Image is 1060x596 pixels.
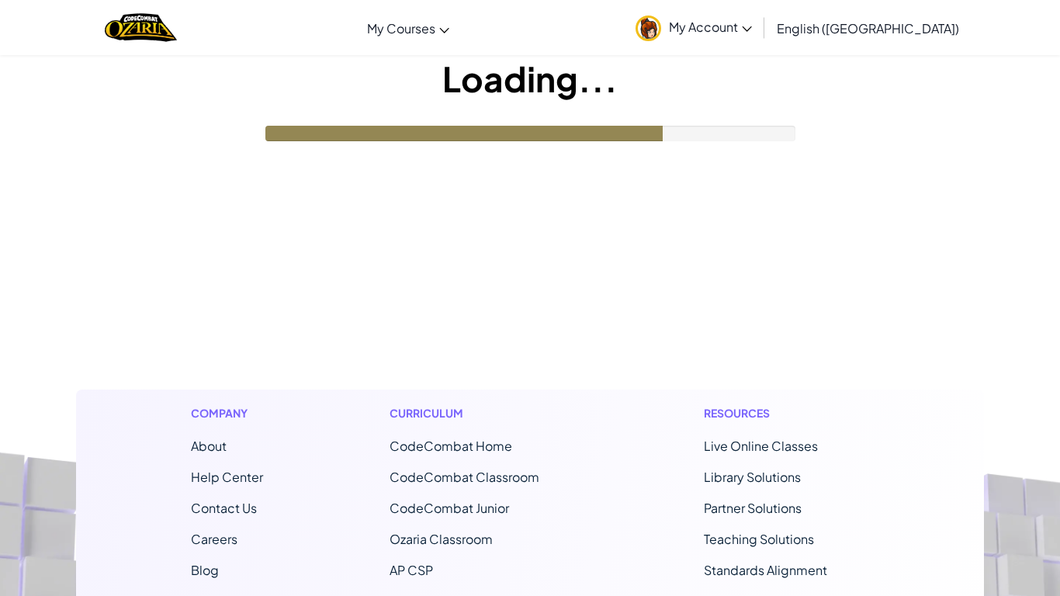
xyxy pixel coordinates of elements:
a: Careers [191,531,237,547]
a: About [191,438,227,454]
a: CodeCombat Junior [390,500,509,516]
span: My Account [669,19,752,35]
a: English ([GEOGRAPHIC_DATA]) [769,7,967,49]
a: Live Online Classes [704,438,818,454]
img: avatar [636,16,661,41]
span: My Courses [367,20,435,36]
a: Ozaria Classroom [390,531,493,547]
a: My Account [628,3,760,52]
a: Library Solutions [704,469,801,485]
a: Ozaria by CodeCombat logo [105,12,177,43]
a: Standards Alignment [704,562,827,578]
a: CodeCombat Classroom [390,469,539,485]
a: Blog [191,562,219,578]
h1: Curriculum [390,405,577,421]
a: Help Center [191,469,263,485]
h1: Company [191,405,263,421]
span: Contact Us [191,500,257,516]
a: My Courses [359,7,457,49]
span: CodeCombat Home [390,438,512,454]
a: Teaching Solutions [704,531,814,547]
a: Partner Solutions [704,500,802,516]
span: English ([GEOGRAPHIC_DATA]) [777,20,959,36]
img: Home [105,12,177,43]
a: AP CSP [390,562,433,578]
h1: Resources [704,405,869,421]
